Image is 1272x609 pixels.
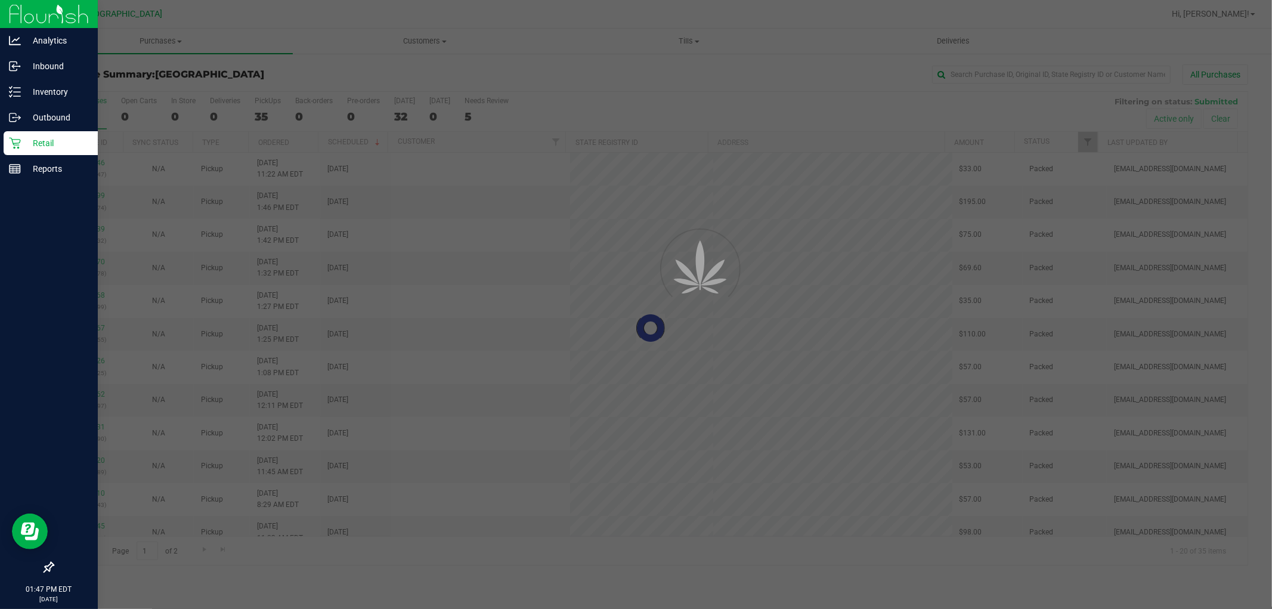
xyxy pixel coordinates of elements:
[9,60,21,72] inline-svg: Inbound
[21,33,92,48] p: Analytics
[9,112,21,123] inline-svg: Outbound
[21,85,92,99] p: Inventory
[9,35,21,47] inline-svg: Analytics
[21,110,92,125] p: Outbound
[9,137,21,149] inline-svg: Retail
[12,514,48,549] iframe: Resource center
[9,86,21,98] inline-svg: Inventory
[21,59,92,73] p: Inbound
[5,595,92,604] p: [DATE]
[21,162,92,176] p: Reports
[21,136,92,150] p: Retail
[9,163,21,175] inline-svg: Reports
[5,584,92,595] p: 01:47 PM EDT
